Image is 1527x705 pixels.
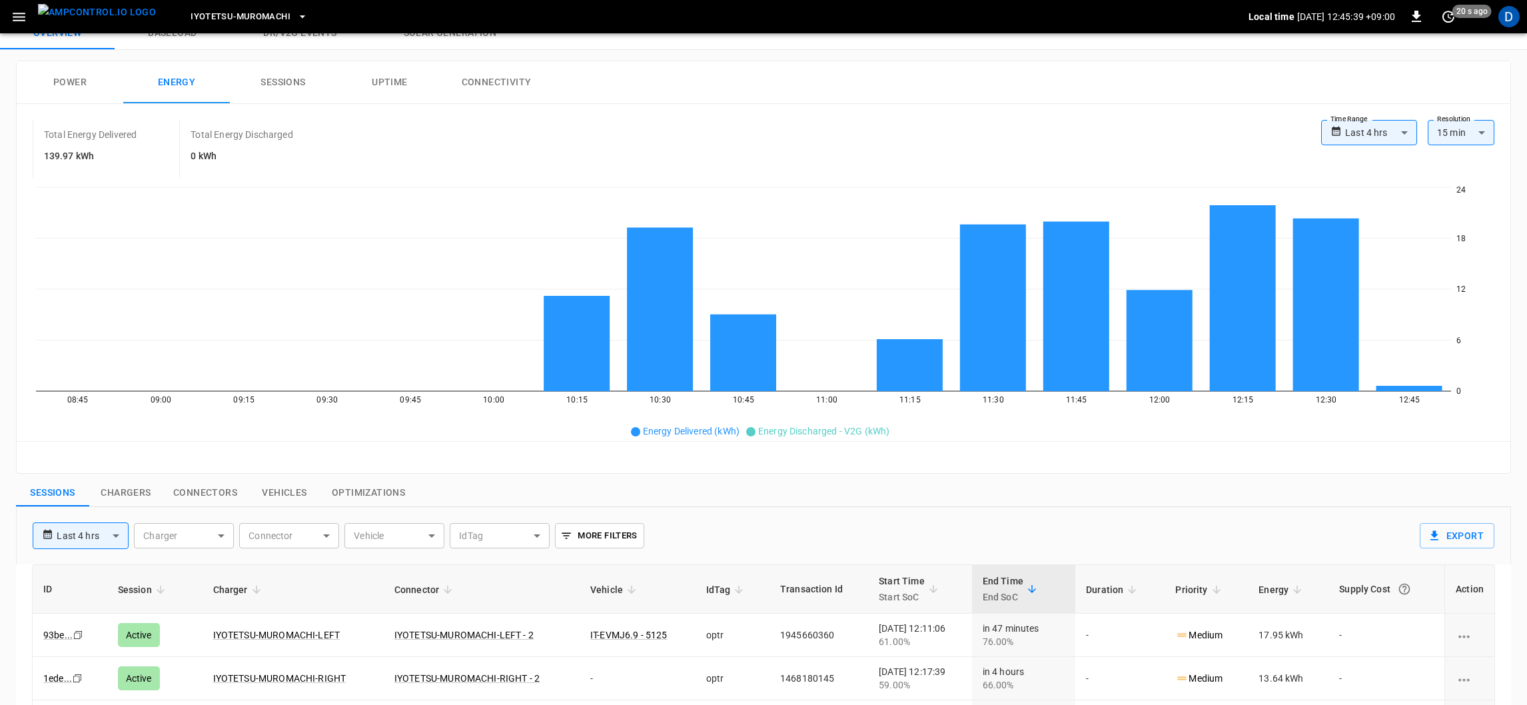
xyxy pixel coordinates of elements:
[1328,614,1444,657] td: -
[118,582,169,598] span: Session
[983,573,1023,605] div: End Time
[590,582,640,598] span: Vehicle
[1297,10,1395,23] p: [DATE] 12:45:39 +09:00
[185,4,313,30] button: Iyotetsu-Muromachi
[394,630,534,640] a: IYOTETSU-MUROMACHI-LEFT - 2
[443,61,550,104] button: Connectivity
[1420,523,1494,548] button: Export
[213,582,265,598] span: Charger
[115,17,230,49] button: Baseload
[1175,628,1223,642] p: Medium
[1428,120,1494,145] div: 15 min
[213,673,346,684] a: IYOTETSU-MUROMACHI-RIGHT
[151,395,172,404] tspan: 09:00
[1456,185,1466,195] tspan: 24
[1392,577,1416,601] button: The cost of your charging session based on your supply rates
[1456,234,1466,243] tspan: 18
[1175,672,1223,686] p: Medium
[321,479,416,507] button: show latest optimizations
[71,671,85,686] div: copy
[758,426,889,436] span: Energy Discharged - V2G (kWh)
[816,395,837,404] tspan: 11:00
[983,573,1041,605] span: End TimeEnd SoC
[706,582,748,598] span: IdTag
[1328,657,1444,700] td: -
[67,395,89,404] tspan: 08:45
[57,523,129,548] div: Last 4 hrs
[769,565,868,614] th: Transaction Id
[213,630,340,640] a: IYOTETSU-MUROMACHI-LEFT
[555,523,644,548] button: More Filters
[696,614,769,657] td: optr
[983,622,1065,648] div: in 47 minutes
[733,395,754,404] tspan: 10:45
[983,665,1065,692] div: in 4 hours
[1438,6,1459,27] button: set refresh interval
[983,635,1065,648] div: 76.00%
[879,635,961,648] div: 61.00%
[1345,120,1417,145] div: Last 4 hrs
[38,4,156,21] img: ampcontrol.io logo
[1456,386,1461,396] tspan: 0
[1066,395,1087,404] tspan: 11:45
[230,61,336,104] button: Sessions
[118,623,160,647] div: Active
[580,657,695,700] td: -
[43,673,72,684] a: 1ede...
[89,479,163,507] button: show latest charge points
[191,128,292,141] p: Total Energy Discharged
[590,630,668,640] a: IT-EVMJ6.9 - 5125
[191,149,292,164] h6: 0 kWh
[394,582,456,598] span: Connector
[1339,577,1434,601] div: Supply Cost
[483,395,504,404] tspan: 10:00
[879,622,961,648] div: [DATE] 12:11:06
[769,657,868,700] td: 1468180145
[650,395,671,404] tspan: 10:30
[1456,672,1484,685] div: charging session options
[1316,395,1337,404] tspan: 12:30
[643,426,740,436] span: Energy Delivered (kWh)
[899,395,921,404] tspan: 11:15
[1456,336,1461,345] tspan: 6
[394,673,540,684] a: IYOTETSU-MUROMACHI-RIGHT - 2
[1456,285,1466,294] tspan: 12
[123,61,230,104] button: Energy
[43,630,73,640] a: 93be...
[1259,582,1306,598] span: Energy
[316,395,338,404] tspan: 09:30
[1452,5,1492,18] span: 20 s ago
[1437,114,1470,125] label: Resolution
[44,149,137,164] h6: 139.97 kWh
[566,395,588,404] tspan: 10:15
[879,589,925,605] p: Start SoC
[1399,395,1420,404] tspan: 12:45
[248,479,321,507] button: show latest vehicles
[191,9,290,25] span: Iyotetsu-Muromachi
[163,479,248,507] button: show latest connectors
[1149,395,1171,404] tspan: 12:00
[879,573,942,605] span: Start TimeStart SoC
[336,61,443,104] button: Uptime
[33,565,107,614] th: ID
[1249,10,1294,23] p: Local time
[983,395,1004,404] tspan: 11:30
[1233,395,1254,404] tspan: 12:15
[1498,6,1520,27] div: profile-icon
[1444,565,1494,614] th: Action
[400,395,421,404] tspan: 09:45
[72,628,85,642] div: copy
[118,666,160,690] div: Active
[44,128,137,141] p: Total Energy Delivered
[370,17,530,49] button: Solar generation
[983,678,1065,692] div: 66.00%
[1456,628,1484,642] div: charging session options
[879,678,961,692] div: 59.00%
[1175,582,1225,598] span: Priority
[16,479,89,507] button: show latest sessions
[696,657,769,700] td: optr
[769,614,868,657] td: 1945660360
[1075,657,1165,700] td: -
[1330,114,1368,125] label: Time Range
[1248,657,1328,700] td: 13.64 kWh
